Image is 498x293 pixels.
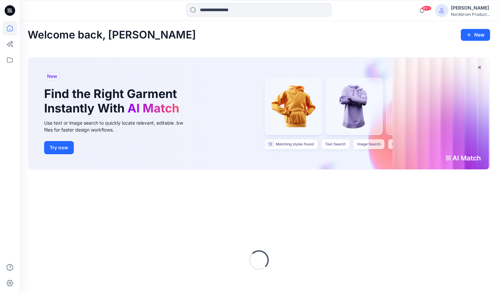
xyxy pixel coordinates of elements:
[451,12,490,17] div: Nordstrom Product...
[44,119,192,133] div: Use text or image search to quickly locate relevant, editable .bw files for faster design workflows.
[44,87,182,115] h1: Find the Right Garment Instantly With
[127,101,179,115] span: AI Match
[439,8,444,13] svg: avatar
[28,29,196,41] h2: Welcome back, [PERSON_NAME]
[47,72,57,80] span: New
[44,141,74,154] button: Try now
[461,29,490,41] button: New
[422,6,431,11] span: 99+
[451,4,490,12] div: [PERSON_NAME]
